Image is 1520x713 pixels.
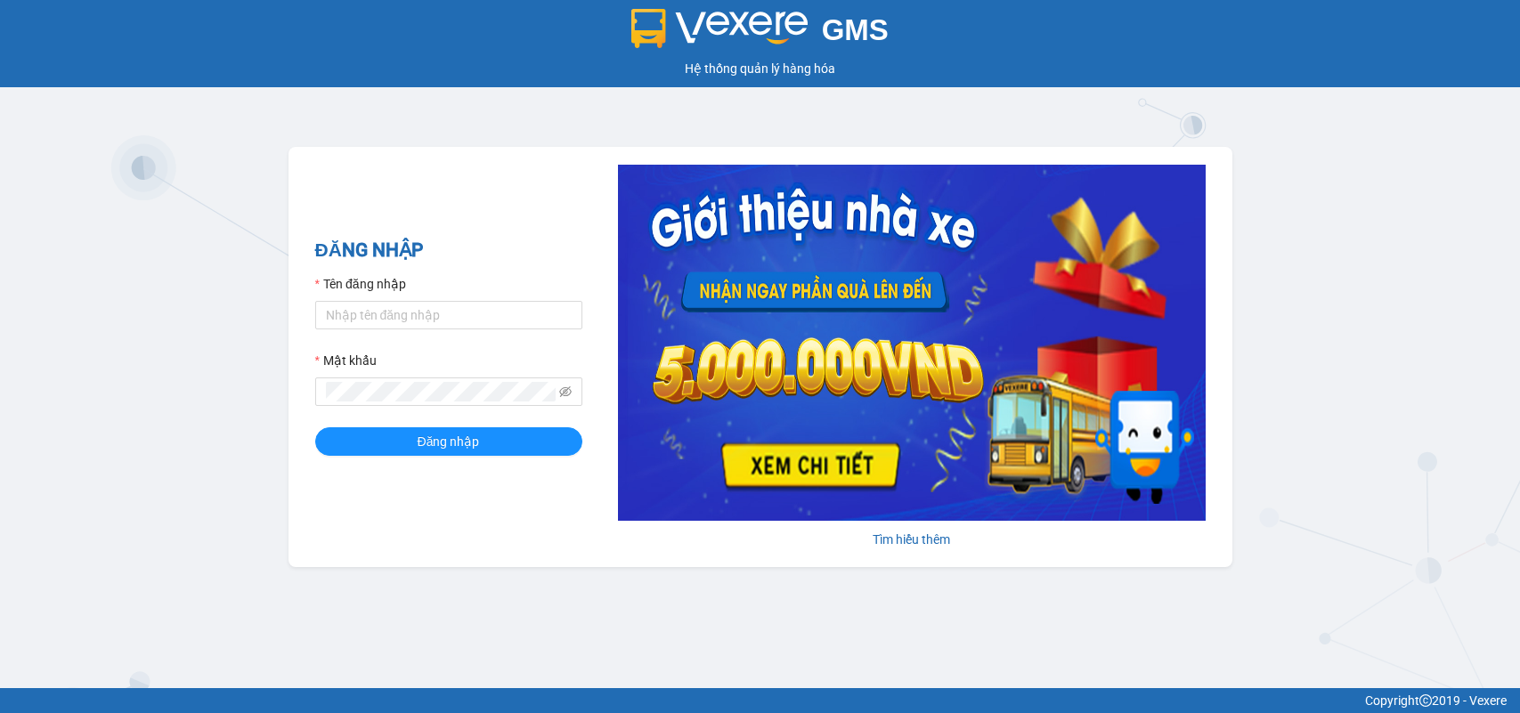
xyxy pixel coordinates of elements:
button: Đăng nhập [315,427,582,456]
input: Tên đăng nhập [315,301,582,329]
div: Tìm hiểu thêm [618,530,1206,549]
div: Hệ thống quản lý hàng hóa [4,59,1516,78]
label: Tên đăng nhập [315,274,406,294]
input: Mật khẩu [326,382,556,401]
a: GMS [631,27,889,41]
div: Copyright 2019 - Vexere [13,691,1507,710]
span: GMS [822,13,889,46]
span: copyright [1419,694,1432,707]
span: Đăng nhập [418,432,480,451]
img: banner-0 [618,165,1206,521]
h2: ĐĂNG NHẬP [315,236,582,265]
img: logo 2 [631,9,808,48]
label: Mật khẩu [315,351,377,370]
span: eye-invisible [559,385,572,398]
